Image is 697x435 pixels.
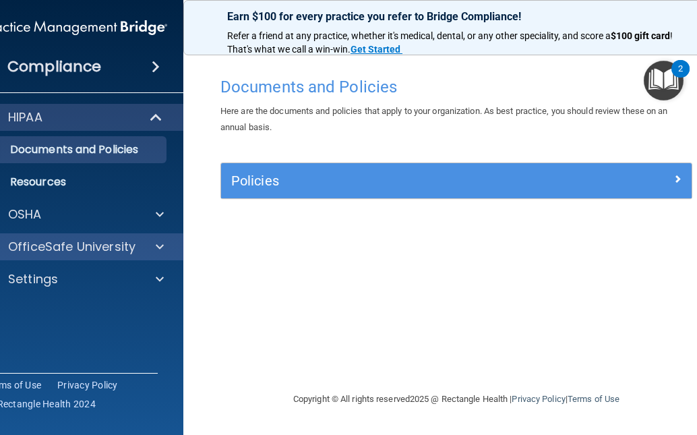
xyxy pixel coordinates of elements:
[644,61,684,100] button: Open Resource Center, 2 new notifications
[231,173,564,188] h5: Policies
[227,10,686,23] p: Earn $100 for every practice you refer to Bridge Compliance!
[611,30,670,41] strong: $100 gift card
[351,44,402,55] a: Get Started
[8,206,42,223] p: OSHA
[220,106,668,132] span: Here are the documents and policies that apply to your organization. As best practice, you should...
[512,394,565,404] a: Privacy Policy
[568,394,619,404] a: Terms of Use
[7,57,101,76] h4: Compliance
[678,69,683,86] div: 2
[57,378,118,392] a: Privacy Policy
[8,239,135,255] p: OfficeSafe University
[227,30,675,55] span: ! That's what we call a win-win.
[231,170,681,192] a: Policies
[8,109,42,125] p: HIPAA
[351,44,400,55] strong: Get Started
[220,78,692,96] h4: Documents and Policies
[227,30,611,41] span: Refer a friend at any practice, whether it's medical, dental, or any other speciality, and score a
[8,271,58,287] p: Settings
